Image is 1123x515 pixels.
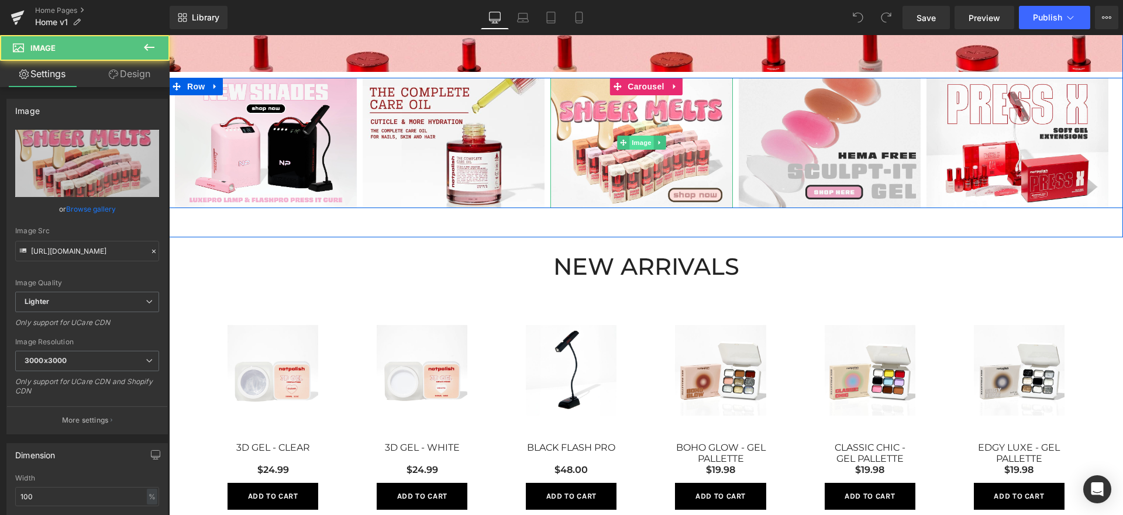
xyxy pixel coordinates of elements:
[506,407,597,427] a: BOHO GLOW - GEL PALLETTE
[15,338,159,346] div: Image Resolution
[835,428,864,448] span: $19.98
[15,99,40,116] div: Image
[7,406,167,434] button: More settings
[456,43,498,60] span: Carousel
[208,448,298,475] button: Add To Cart
[25,297,49,306] b: Lighter
[955,6,1014,29] a: Preview
[509,6,537,29] a: Laptop
[58,448,149,475] button: Add To Cart
[216,407,291,427] a: 3D GEL - WHITE
[969,12,1000,24] span: Preview
[39,43,54,60] a: Expand / Collapse
[35,18,68,27] span: Home v1
[88,428,120,448] span: $24.99
[358,407,446,427] a: BLACK FLASH PRO
[87,61,172,87] a: Design
[686,428,715,448] span: $19.98
[526,457,577,465] span: Add To Cart
[537,6,565,29] a: Tablet
[58,290,149,381] img: 3D GEL - CLEAR
[805,407,895,427] a: EDGY LUXE - GEL PALLETTE
[35,6,170,15] a: Home Pages
[385,428,419,448] span: $48.00
[15,487,159,506] input: auto
[79,457,129,465] span: Add To Cart
[237,428,269,448] span: $24.99
[1095,6,1118,29] button: More
[506,448,597,475] button: Add To Cart
[147,489,157,504] div: %
[846,6,870,29] button: Undo
[25,356,67,365] b: 3000x3000
[656,448,746,475] button: Add To Cart
[481,6,509,29] a: Desktop
[656,290,746,381] img: CLASSIC CHIC - GEL PALLETTE
[228,457,278,465] span: Add To Cart
[62,415,109,426] p: More settings
[15,241,159,261] input: Link
[15,279,159,287] div: Image Quality
[805,290,895,381] img: EDGY LUXE - GEL PALLETTE
[15,227,159,235] div: Image Src
[537,428,566,448] span: $19.98
[66,199,116,219] a: Browse gallery
[498,43,514,60] a: Expand / Collapse
[357,448,447,475] button: Add To Cart
[1083,475,1111,503] div: Open Intercom Messenger
[15,377,159,403] div: Only support for UCare CDN and Shopify CDN
[15,43,39,60] span: Row
[805,448,895,475] button: Add To Cart
[506,290,597,381] img: BOHO GLOW - GEL PALLETTE
[485,101,497,115] a: Expand / Collapse
[917,12,936,24] span: Save
[874,6,898,29] button: Redo
[15,203,159,215] div: or
[208,290,298,381] img: 3D GEL - WHITE
[656,407,746,427] a: CLASSIC CHIC - GEL PALLETTE
[825,457,875,465] span: Add To Cart
[15,474,159,482] div: Width
[67,407,141,427] a: 3D GEL - CLEAR
[1019,6,1090,29] button: Publish
[15,318,159,335] div: Only support for UCare CDN
[15,444,56,460] div: Dimension
[30,43,56,53] span: Image
[377,457,428,465] span: Add To Cart
[170,6,228,29] a: New Library
[460,101,485,115] span: Image
[1033,13,1062,22] span: Publish
[192,12,219,23] span: Library
[565,6,593,29] a: Mobile
[357,290,447,381] img: BLACK FLASH PRO
[676,457,726,465] span: Add To Cart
